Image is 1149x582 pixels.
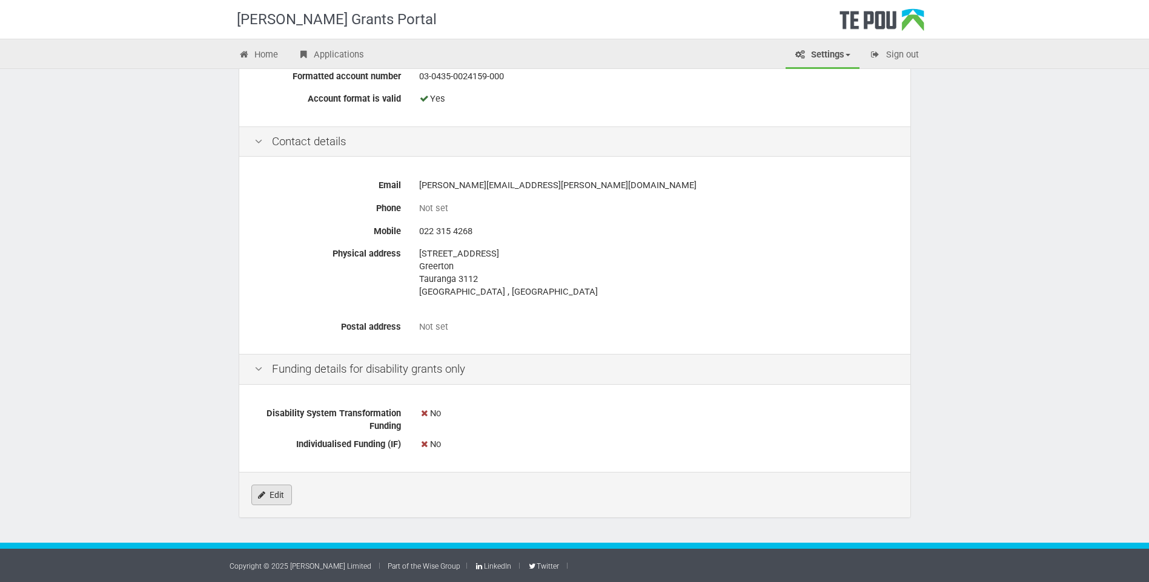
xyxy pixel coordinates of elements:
[245,316,410,333] label: Postal address
[475,562,511,571] a: LinkedIn
[245,403,410,432] label: Disability System Transformation Funding
[839,8,924,39] div: Te Pou Logo
[419,88,895,110] div: Yes
[419,321,895,333] div: Not set
[786,42,859,69] a: Settings
[528,562,559,571] a: Twitter
[245,198,410,215] label: Phone
[419,202,895,215] div: Not set
[419,66,895,87] div: 03-0435-0024159-000
[245,175,410,192] label: Email
[245,243,410,260] label: Physical address
[388,562,460,571] a: Part of the Wise Group
[245,88,410,105] label: Account format is valid
[419,221,895,242] div: 022 315 4268
[239,126,910,157] div: Contact details
[230,42,288,69] a: Home
[239,354,910,385] div: Funding details for disability grants only
[251,485,292,505] a: Edit
[861,42,928,69] a: Sign out
[419,434,895,455] div: No
[419,247,895,298] address: [STREET_ADDRESS] Greerton Tauranga 3112 [GEOGRAPHIC_DATA] , [GEOGRAPHIC_DATA]
[245,434,410,451] label: Individualised Funding (IF)
[245,221,410,238] label: Mobile
[245,66,410,83] label: Formatted account number
[288,42,373,69] a: Applications
[419,175,895,196] div: [PERSON_NAME][EMAIL_ADDRESS][PERSON_NAME][DOMAIN_NAME]
[230,562,371,571] a: Copyright © 2025 [PERSON_NAME] Limited
[419,403,895,424] div: No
